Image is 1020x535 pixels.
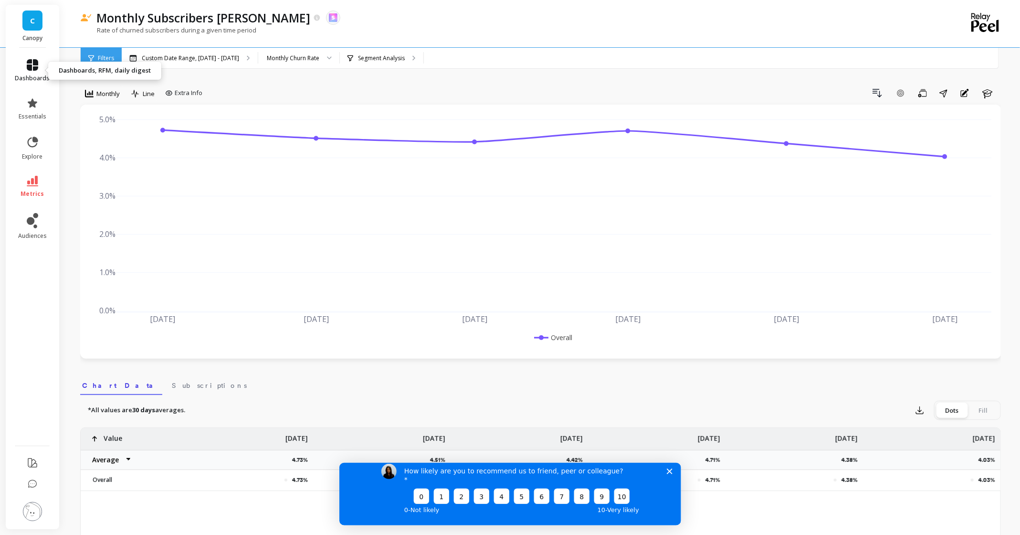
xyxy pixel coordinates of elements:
span: Subscriptions [172,381,247,390]
img: api.skio.svg [329,13,337,22]
p: Monthly Subscribers Churn Rate [96,10,310,26]
span: C [30,15,35,26]
span: Line [143,89,155,98]
span: Filters [98,54,114,62]
strong: 30 days [132,406,155,414]
p: [DATE] [973,428,995,443]
p: [DATE] [560,428,583,443]
span: Chart Data [82,381,160,390]
p: 4.42% [567,456,589,464]
nav: Tabs [80,373,1001,395]
img: profile picture [23,502,42,521]
span: dashboards [15,75,50,82]
p: [DATE] [698,428,720,443]
p: 4.38% [841,456,863,464]
p: Rate of churned subscribers during a given time period [80,26,256,34]
p: Segment Analysis [358,54,405,62]
p: 4.51% [430,456,451,464]
p: [DATE] [423,428,445,443]
span: Monthly [96,89,120,98]
span: audiences [18,232,47,240]
p: [DATE] [285,428,308,443]
span: Extra Info [175,88,202,98]
p: Overall [87,476,170,484]
p: *All values are averages. [88,406,185,415]
div: Fill [967,403,999,418]
span: explore [22,153,43,160]
img: header icon [80,14,92,22]
p: 4.03% [978,456,1001,464]
div: Dots [936,403,967,418]
p: 4.73% [292,476,308,484]
p: Custom Date Range, [DATE] - [DATE] [142,54,239,62]
p: 4.73% [292,456,314,464]
p: 4.38% [841,476,858,484]
p: Value [104,428,122,443]
p: [DATE] [835,428,858,443]
p: 4.03% [978,476,995,484]
span: essentials [19,113,46,120]
iframe: Survey by Kateryna from Peel [339,463,681,525]
span: metrics [21,190,44,198]
div: Monthly Churn Rate [267,53,319,63]
p: 4.71% [705,456,726,464]
p: Canopy [15,34,50,42]
p: 4.71% [705,476,720,484]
